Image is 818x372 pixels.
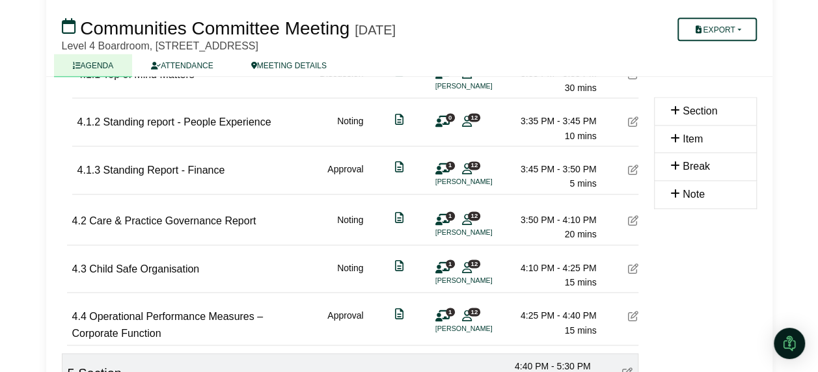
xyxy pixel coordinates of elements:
[446,308,455,316] span: 1
[355,23,396,38] div: [DATE]
[62,41,258,52] span: Level 4 Boardroom, [STREET_ADDRESS]
[506,261,597,275] div: 4:10 PM - 4:25 PM
[327,162,363,191] div: Approval
[72,311,264,339] span: Operational Performance Measures – Corporate Function
[337,213,363,242] div: Noting
[435,176,533,187] li: [PERSON_NAME]
[72,263,87,274] span: 4.3
[72,215,87,226] span: 4.2
[80,19,349,39] span: Communities Committee Meeting
[468,308,480,316] span: 12
[468,259,480,268] span: 12
[132,55,232,77] a: ATTENDANCE
[446,259,455,268] span: 1
[103,69,195,80] span: Top of Mind Matters
[337,114,363,143] div: Noting
[468,161,480,170] span: 12
[683,134,703,145] span: Item
[72,311,87,322] span: 4.4
[506,162,597,176] div: 3:45 PM - 3:50 PM
[77,69,101,80] span: 4.1.1
[89,215,256,226] span: Care & Practice Governance Report
[327,308,363,341] div: Approval
[446,211,455,220] span: 1
[435,275,533,286] li: [PERSON_NAME]
[435,81,533,92] li: [PERSON_NAME]
[446,113,455,122] span: 0
[506,114,597,128] div: 3:35 PM - 3:45 PM
[677,18,756,42] button: Export
[506,213,597,227] div: 3:50 PM - 4:10 PM
[103,165,225,176] span: Standing Report - Finance
[564,325,596,336] span: 15 mins
[564,229,596,239] span: 20 mins
[320,66,364,96] div: Discussion
[683,106,717,117] span: Section
[774,328,805,359] div: Open Intercom Messenger
[468,113,480,122] span: 12
[564,83,596,93] span: 30 mins
[569,178,596,189] span: 5 mins
[103,116,271,127] span: Standing report - People Experience
[337,261,363,290] div: Noting
[77,165,101,176] span: 4.1.3
[77,116,101,127] span: 4.1.2
[232,55,346,77] a: MEETING DETAILS
[54,55,133,77] a: AGENDA
[468,211,480,220] span: 12
[89,263,199,274] span: Child Safe Organisation
[435,227,533,238] li: [PERSON_NAME]
[683,161,710,172] span: Break
[506,308,597,323] div: 4:25 PM - 4:40 PM
[435,323,533,334] li: [PERSON_NAME]
[683,189,705,200] span: Note
[446,161,455,170] span: 1
[564,277,596,287] span: 15 mins
[564,131,596,141] span: 10 mins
